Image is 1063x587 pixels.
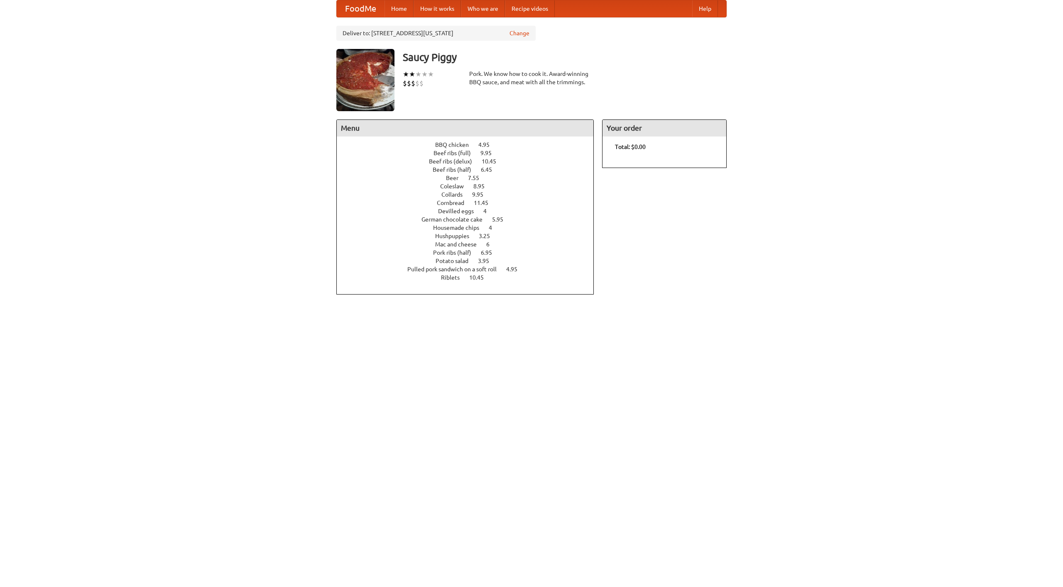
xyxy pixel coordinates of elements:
li: $ [419,79,424,88]
a: Riblets 10.45 [441,274,499,281]
a: Devilled eggs 4 [438,208,502,214]
span: 4 [483,208,495,214]
span: 6.95 [481,249,500,256]
li: ★ [403,70,409,79]
li: $ [415,79,419,88]
span: Beef ribs (half) [433,166,480,173]
span: Beef ribs (full) [434,150,479,156]
a: Collards 9.95 [441,191,499,198]
h4: Your order [603,120,726,136]
a: Beer 7.55 [446,175,495,181]
span: Coleslaw [440,183,472,190]
span: Beer [446,175,467,181]
a: Who we are [461,0,505,17]
span: 4.95 [506,266,526,273]
span: 6.45 [481,166,500,173]
a: Beef ribs (delux) 10.45 [429,158,512,165]
span: 11.45 [474,200,497,206]
span: BBQ chicken [435,141,477,148]
span: 10.45 [469,274,492,281]
h4: Menu [337,120,593,136]
span: Collards [441,191,471,198]
span: Devilled eggs [438,208,482,214]
span: Mac and cheese [435,241,485,248]
span: 9.95 [472,191,492,198]
span: Housemade chips [433,224,487,231]
span: 10.45 [482,158,505,165]
li: ★ [409,70,415,79]
span: Beef ribs (delux) [429,158,480,165]
span: Riblets [441,274,468,281]
h3: Saucy Piggy [403,49,727,66]
span: 8.95 [473,183,493,190]
a: Recipe videos [505,0,555,17]
a: BBQ chicken 4.95 [435,141,505,148]
li: ★ [428,70,434,79]
a: Housemade chips 4 [433,224,507,231]
span: Pork ribs (half) [433,249,480,256]
li: ★ [421,70,428,79]
span: Pulled pork sandwich on a soft roll [407,266,505,273]
a: Beef ribs (full) 9.95 [434,150,507,156]
li: $ [403,79,407,88]
li: $ [407,79,411,88]
span: German chocolate cake [421,216,491,223]
a: Home [385,0,414,17]
a: Pork ribs (half) 6.95 [433,249,507,256]
div: Deliver to: [STREET_ADDRESS][US_STATE] [336,26,536,41]
a: Pulled pork sandwich on a soft roll 4.95 [407,266,533,273]
a: Help [692,0,718,17]
a: How it works [414,0,461,17]
span: 4 [489,224,500,231]
img: angular.jpg [336,49,394,111]
span: 4.95 [478,141,498,148]
span: 6 [486,241,498,248]
a: German chocolate cake 5.95 [421,216,519,223]
span: 3.25 [479,233,498,239]
span: Hushpuppies [435,233,478,239]
b: Total: $0.00 [615,144,646,150]
a: Mac and cheese 6 [435,241,505,248]
a: Cornbread 11.45 [437,200,504,206]
a: FoodMe [337,0,385,17]
a: Potato salad 3.95 [436,258,505,264]
li: ★ [415,70,421,79]
a: Hushpuppies 3.25 [435,233,505,239]
span: 7.55 [468,175,487,181]
a: Coleslaw 8.95 [440,183,500,190]
span: 5.95 [492,216,512,223]
li: $ [411,79,415,88]
span: Cornbread [437,200,473,206]
span: Potato salad [436,258,477,264]
a: Change [509,29,529,37]
div: Pork. We know how to cook it. Award-winning BBQ sauce, and meat with all the trimmings. [469,70,594,86]
span: 9.95 [480,150,500,156]
span: 3.95 [478,258,497,264]
a: Beef ribs (half) 6.45 [433,166,507,173]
